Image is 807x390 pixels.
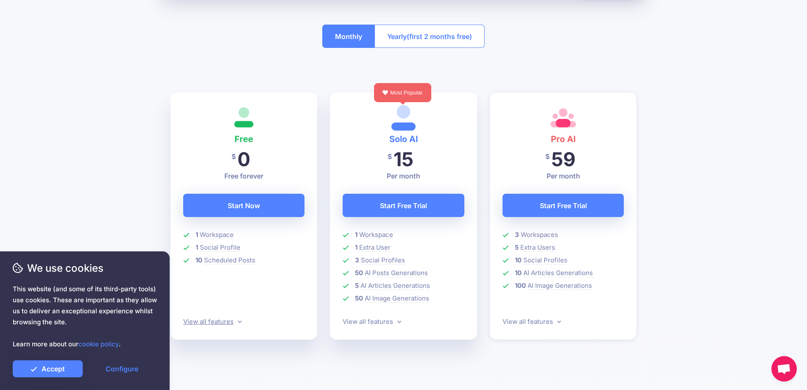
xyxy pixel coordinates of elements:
b: 1 [195,243,198,251]
b: 50 [355,294,363,302]
span: $ [545,147,550,166]
b: 3 [515,231,519,239]
a: Start Free Trial [343,194,464,217]
h4: Pro AI [503,132,624,146]
span: AI Articles Generations [360,281,430,290]
h4: Solo AI [343,132,464,146]
button: Monthly [322,25,375,48]
span: AI Image Generations [528,281,592,290]
p: Per month [343,171,464,181]
a: Configure [87,360,157,377]
a: View all features [183,318,242,326]
span: We use cookies [13,261,157,276]
b: 1 [355,243,357,251]
span: Social Profiles [523,256,567,265]
b: 10 [515,256,522,264]
span: (first 2 months free) [407,30,472,43]
span: Social Profile [200,243,240,252]
b: 100 [515,281,526,290]
span: AI Posts Generations [365,269,428,277]
a: View all features [503,318,561,326]
b: 1 [195,231,198,239]
b: 3 [355,256,359,264]
p: Per month [503,171,624,181]
span: AI Image Generations [365,294,429,303]
span: $ [388,147,392,166]
span: 15 [394,148,413,171]
b: 10 [515,269,522,277]
p: Free forever [183,171,305,181]
a: Accept [13,360,83,377]
span: 59 [551,148,575,171]
a: View all features [343,318,401,326]
span: $ [232,147,236,166]
b: 5 [515,243,519,251]
span: Workspace [359,231,393,239]
span: Extra User [359,243,391,252]
span: Workspaces [521,231,558,239]
h2: 0 [183,148,305,171]
b: 1 [355,231,357,239]
h4: Free [183,132,305,146]
a: Aprire la chat [771,356,797,382]
span: Social Profiles [361,256,405,265]
a: cookie policy [78,340,119,348]
button: Yearly(first 2 months free) [374,25,485,48]
b: 5 [355,281,359,290]
a: Start Free Trial [503,194,624,217]
div: Most Popular [374,83,431,102]
span: This website (and some of its third-party tools) use cookies. These are important as they allow u... [13,284,157,350]
span: AI Articles Generations [523,269,593,277]
span: Workspace [200,231,234,239]
b: 10 [195,256,202,264]
a: Start Now [183,194,305,217]
b: 50 [355,269,363,277]
span: Scheduled Posts [204,256,255,265]
span: Extra Users [520,243,555,252]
